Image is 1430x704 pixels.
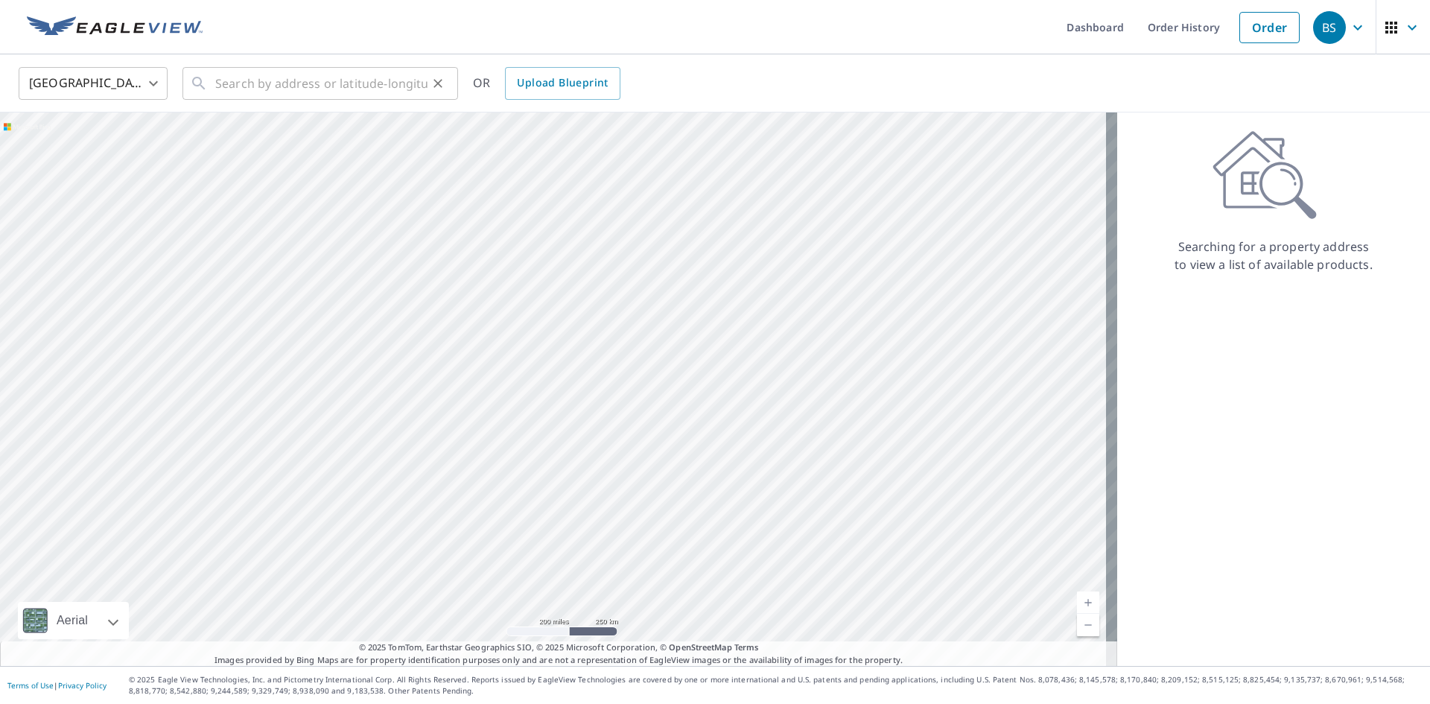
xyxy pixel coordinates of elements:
a: Upload Blueprint [505,67,620,100]
a: Privacy Policy [58,680,107,691]
img: EV Logo [27,16,203,39]
a: Order [1239,12,1300,43]
input: Search by address or latitude-longitude [215,63,428,104]
div: Aerial [52,602,92,639]
div: [GEOGRAPHIC_DATA] [19,63,168,104]
a: Terms [734,641,759,653]
p: Searching for a property address to view a list of available products. [1174,238,1373,273]
div: BS [1313,11,1346,44]
div: Aerial [18,602,129,639]
p: | [7,681,107,690]
div: OR [473,67,620,100]
button: Clear [428,73,448,94]
a: Current Level 5, Zoom In [1077,592,1099,614]
span: Upload Blueprint [517,74,608,92]
p: © 2025 Eagle View Technologies, Inc. and Pictometry International Corp. All Rights Reserved. Repo... [129,674,1423,697]
a: OpenStreetMap [669,641,731,653]
span: © 2025 TomTom, Earthstar Geographics SIO, © 2025 Microsoft Corporation, © [359,641,759,654]
a: Terms of Use [7,680,54,691]
a: Current Level 5, Zoom Out [1077,614,1099,636]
